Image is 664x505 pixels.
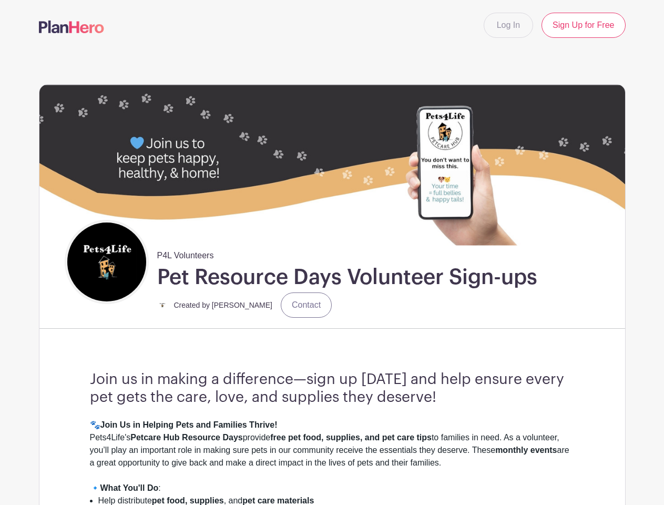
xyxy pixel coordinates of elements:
[174,301,273,309] small: Created by [PERSON_NAME]
[542,13,625,38] a: Sign Up for Free
[100,483,159,492] strong: What You'll Do
[130,433,242,442] strong: Petcare Hub Resource Days
[152,496,224,505] strong: pet food, supplies
[39,21,104,33] img: logo-507f7623f17ff9eddc593b1ce0a138ce2505c220e1c5a4e2b4648c50719b7d32.svg
[270,433,432,442] strong: free pet food, supplies, and pet care tips
[157,245,214,262] span: P4L Volunteers
[484,13,533,38] a: Log In
[157,264,537,290] h1: Pet Resource Days Volunteer Sign-ups
[495,446,557,454] strong: monthly events
[90,482,575,494] div: 🔹 :
[281,292,332,318] a: Contact
[100,420,278,429] strong: Join Us in Helping Pets and Families Thrive!
[67,223,146,301] img: square%20black%20logo%20FB%20profile.jpg
[157,300,168,310] img: small%20square%20logo.jpg
[90,371,575,406] h3: Join us in making a difference—sign up [DATE] and help ensure every pet gets the care, love, and ...
[39,85,625,245] img: 40210%20Zip%20(7).jpg
[90,419,575,482] div: 🐾 Pets4Life's provide to families in need. As a volunteer, you’ll play an important role in makin...
[242,496,314,505] strong: pet care materials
